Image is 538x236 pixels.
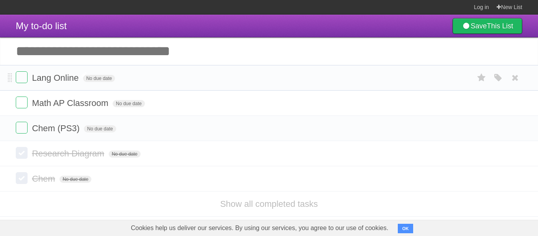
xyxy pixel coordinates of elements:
label: Star task [474,71,489,84]
span: No due date [83,75,115,82]
span: Cookies help us deliver our services. By using our services, you agree to our use of cookies. [123,220,396,236]
span: Lang Online [32,73,81,83]
span: No due date [84,125,116,132]
span: No due date [59,176,91,183]
span: Research Diagram [32,149,106,158]
span: My to-do list [16,20,67,31]
label: Done [16,147,28,159]
span: No due date [113,100,145,107]
span: Chem [32,174,57,184]
span: Chem (PS3) [32,123,82,133]
button: OK [398,224,413,233]
a: Show all completed tasks [220,199,318,209]
label: Done [16,97,28,108]
b: This List [487,22,513,30]
label: Done [16,122,28,134]
label: Done [16,172,28,184]
span: No due date [109,151,141,158]
span: Math AP Classroom [32,98,110,108]
label: Done [16,71,28,83]
a: SaveThis List [453,18,522,34]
